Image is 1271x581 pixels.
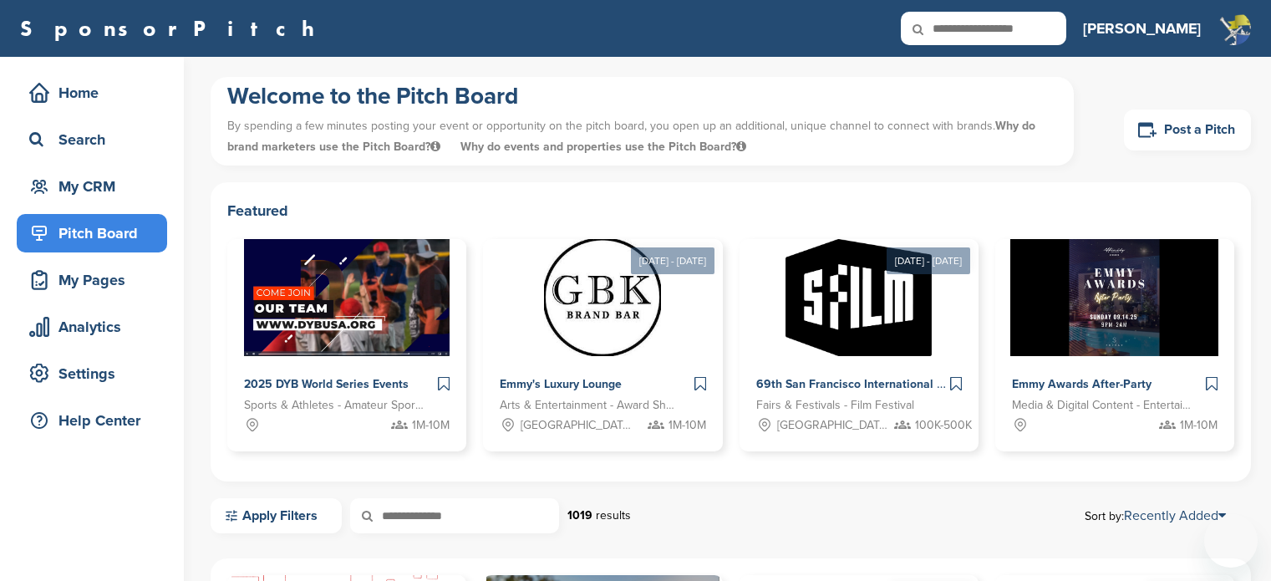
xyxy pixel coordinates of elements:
[244,239,450,356] img: Sponsorpitch &
[25,78,167,108] div: Home
[25,405,167,436] div: Help Center
[244,396,425,415] span: Sports & Athletes - Amateur Sports Leagues
[756,377,1006,391] span: 69th San Francisco International Film Festival
[227,81,1057,111] h1: Welcome to the Pitch Board
[211,498,342,533] a: Apply Filters
[1010,239,1218,356] img: Sponsorpitch &
[25,125,167,155] div: Search
[17,261,167,299] a: My Pages
[500,377,622,391] span: Emmy's Luxury Lounge
[785,239,932,356] img: Sponsorpitch &
[17,354,167,393] a: Settings
[915,416,972,435] span: 100K-500K
[17,308,167,346] a: Analytics
[596,508,631,522] span: results
[227,199,1234,222] h2: Featured
[740,212,979,451] a: [DATE] - [DATE] Sponsorpitch & 69th San Francisco International Film Festival Fairs & Festivals -...
[500,396,680,415] span: Arts & Entertainment - Award Show
[17,167,167,206] a: My CRM
[777,416,890,435] span: [GEOGRAPHIC_DATA], [GEOGRAPHIC_DATA]
[756,396,914,415] span: Fairs & Festivals - Film Festival
[567,508,592,522] strong: 1019
[227,239,466,451] a: Sponsorpitch & 2025 DYB World Series Events Sports & Athletes - Amateur Sports Leagues 1M-10M
[412,416,450,435] span: 1M-10M
[1085,509,1226,522] span: Sort by:
[1083,10,1201,47] a: [PERSON_NAME]
[995,239,1234,451] a: Sponsorpitch & Emmy Awards After-Party Media & Digital Content - Entertainment 1M-10M
[17,74,167,112] a: Home
[1012,396,1192,415] span: Media & Digital Content - Entertainment
[244,377,409,391] span: 2025 DYB World Series Events
[887,247,970,274] div: [DATE] - [DATE]
[25,218,167,248] div: Pitch Board
[25,265,167,295] div: My Pages
[1124,110,1251,150] a: Post a Pitch
[17,120,167,159] a: Search
[25,312,167,342] div: Analytics
[460,140,746,154] span: Why do events and properties use the Pitch Board?
[17,214,167,252] a: Pitch Board
[20,18,325,39] a: SponsorPitch
[227,111,1057,161] p: By spending a few minutes posting your event or opportunity on the pitch board, you open up an ad...
[631,247,714,274] div: [DATE] - [DATE]
[521,416,633,435] span: [GEOGRAPHIC_DATA], [GEOGRAPHIC_DATA]
[669,416,706,435] span: 1M-10M
[1083,17,1201,40] h3: [PERSON_NAME]
[483,212,722,451] a: [DATE] - [DATE] Sponsorpitch & Emmy's Luxury Lounge Arts & Entertainment - Award Show [GEOGRAPHIC...
[1180,416,1218,435] span: 1M-10M
[1124,507,1226,524] a: Recently Added
[17,401,167,440] a: Help Center
[544,239,661,356] img: Sponsorpitch &
[25,171,167,201] div: My CRM
[1204,514,1258,568] iframe: Button to launch messaging window
[25,359,167,389] div: Settings
[1012,377,1152,391] span: Emmy Awards After-Party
